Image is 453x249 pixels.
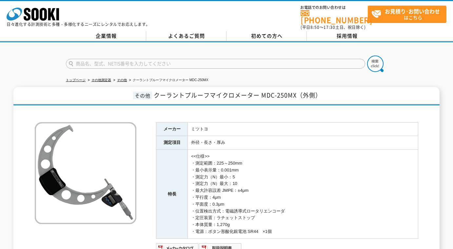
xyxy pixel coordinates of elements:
img: btn_search.png [367,56,384,72]
a: 採用情報 [307,31,387,41]
td: 外径・長さ・厚み [188,136,418,150]
p: 日々進化する計測技術と多種・多様化するニーズにレンタルでお応えします。 [7,22,150,26]
td: ミツトヨ [188,122,418,136]
a: トップページ [66,78,86,82]
a: お見積り･お問い合わせはこちら [368,6,446,23]
span: その他 [133,92,152,99]
th: 測定項目 [156,136,188,150]
span: 17:30 [324,24,335,30]
a: 初めての方へ [226,31,307,41]
span: (平日 ～ 土日、祝日除く) [301,24,365,30]
img: クーラントプルーフマイクロメーター MDC-250MX [35,122,136,224]
span: お電話でのお問い合わせは [301,6,368,10]
a: 企業情報 [66,31,146,41]
span: はこちら [371,6,446,22]
td: <<仕様>> ・測定範囲：225～250mm ・最小表示量：0.001mm ・測定力（N）最小：5 ・測定力（N）最大：10 ・最大許容誤差 JMPE：±4μm ・平行度：4μm ・平面度：0.... [188,150,418,239]
input: 商品名、型式、NETIS番号を入力してください [66,59,365,69]
th: 特長 [156,150,188,239]
li: クーラントプルーフマイクロメーター MDC-250MX [128,77,208,84]
a: よくあるご質問 [146,31,226,41]
th: メーカー [156,122,188,136]
span: 8:50 [310,24,320,30]
span: 初めての方へ [251,32,283,39]
a: その他 [117,78,127,82]
a: [PHONE_NUMBER] [301,10,368,24]
strong: お見積り･お問い合わせ [385,7,440,15]
span: クーラントプルーフマイクロメーター MDC-250MX（外側） [154,91,322,100]
a: その他測定器 [91,78,111,82]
